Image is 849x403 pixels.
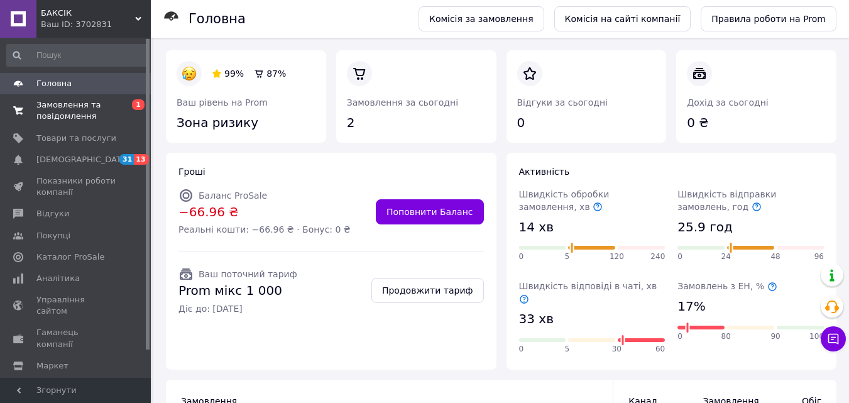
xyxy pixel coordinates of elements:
span: Баланс ProSale [199,190,267,201]
a: Продовжити тариф [371,278,484,303]
span: 30 [612,344,622,355]
span: 1 [132,99,145,110]
span: −66.96 ₴ [178,203,351,221]
span: 87% [266,69,286,79]
h1: Головна [189,11,246,26]
span: БАКСІК [41,8,135,19]
span: 120 [610,251,624,262]
span: Гаманець компанії [36,327,116,350]
span: 0 [519,344,524,355]
span: 240 [650,251,665,262]
button: Чат з покупцем [821,326,846,351]
span: Замовлення та повідомлення [36,99,116,122]
span: 90 [770,331,780,342]
a: Поповнити Баланс [376,199,484,224]
span: 60 [655,344,665,355]
span: Активність [519,167,570,177]
span: Управління сайтом [36,294,116,317]
span: 0 [677,331,682,342]
span: 96 [814,251,824,262]
span: Ваш поточний тариф [199,269,297,279]
span: Аналітика [36,273,80,284]
span: 14 хв [519,218,554,236]
span: Покупці [36,230,70,241]
span: Відгуки [36,208,69,219]
span: Товари та послуги [36,133,116,144]
span: 13 [134,154,148,165]
span: 0 [677,251,682,262]
span: Швидкість відповіді в чаті, хв [519,281,657,304]
span: 99% [224,69,244,79]
span: Показники роботи компанії [36,175,116,198]
span: 100 [809,331,824,342]
span: Головна [36,78,72,89]
span: Каталог ProSale [36,251,104,263]
input: Пошук [6,44,148,67]
span: 25.9 год [677,218,732,236]
span: 24 [721,251,731,262]
span: Гроші [178,167,205,177]
a: Комісія на сайті компанії [554,6,691,31]
span: 31 [119,154,134,165]
span: 80 [721,331,731,342]
span: Реальні кошти: −66.96 ₴ · Бонус: 0 ₴ [178,223,351,236]
span: Діє до: [DATE] [178,302,297,315]
span: Швидкість обробки замовлення, хв [519,189,610,212]
span: Маркет [36,360,68,372]
span: 48 [770,251,780,262]
span: Prom мікс 1 000 [178,282,297,300]
span: [DEMOGRAPHIC_DATA] [36,154,129,165]
div: Ваш ID: 3702831 [41,19,151,30]
a: Правила роботи на Prom [701,6,836,31]
span: 5 [565,344,570,355]
span: Замовлень з ЕН, % [677,281,777,291]
span: 17% [677,297,705,316]
span: Швидкість відправки замовлень, год [677,189,776,212]
span: 0 [519,251,524,262]
span: 5 [565,251,570,262]
span: 33 хв [519,310,554,328]
a: Комісія за замовлення [419,6,544,31]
